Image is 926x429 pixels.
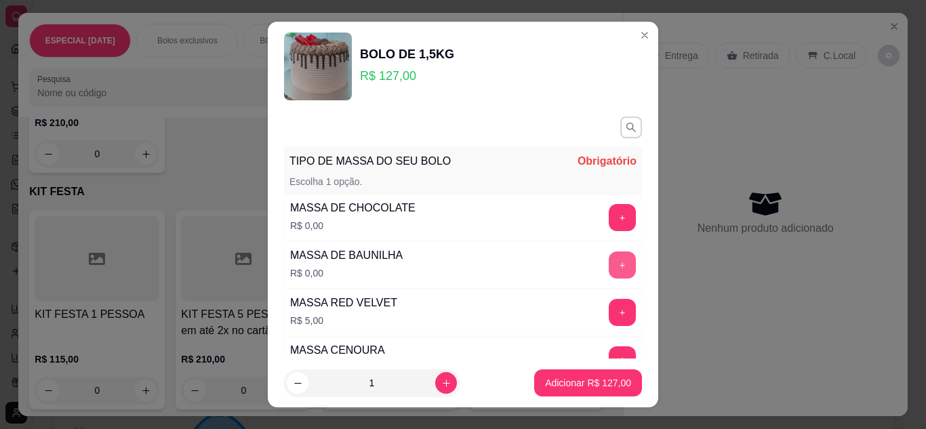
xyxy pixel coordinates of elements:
[578,153,637,169] p: Obrigatório
[290,200,416,216] div: MASSA DE CHOCOLATE
[435,372,457,394] button: increase-product-quantity
[290,247,403,264] div: MASSA DE BAUNILHA
[290,342,385,359] div: MASSA CENOURA
[609,346,636,373] button: add
[360,66,454,85] p: R$ 127,00
[290,314,397,327] p: R$ 5,00
[609,251,636,279] button: add
[609,299,636,326] button: add
[545,376,631,390] p: Adicionar R$ 127,00
[287,372,308,394] button: decrease-product-quantity
[289,153,451,169] p: TIPO DE MASSA DO SEU BOLO
[609,204,636,231] button: add
[290,295,397,311] div: MASSA RED VELVET
[534,369,642,396] button: Adicionar R$ 127,00
[289,175,362,188] p: Escolha 1 opção.
[284,33,352,100] img: product-image
[360,45,454,64] div: BOLO DE 1,5KG
[634,24,656,46] button: Close
[290,219,416,232] p: R$ 0,00
[290,266,403,280] p: R$ 0,00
